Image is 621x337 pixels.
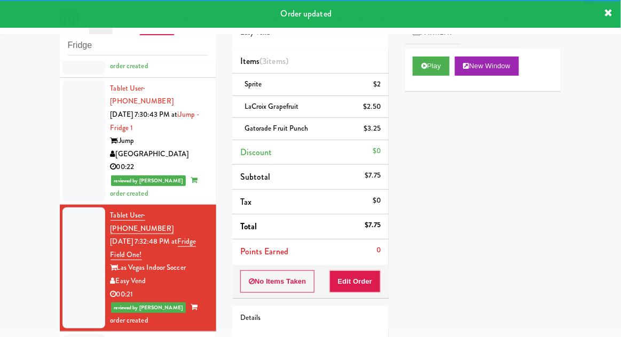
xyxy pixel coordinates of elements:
div: $0 [373,194,381,207]
span: Sprite [245,79,262,89]
span: Order updated [281,7,332,20]
span: Items [240,55,288,67]
input: Search vision orders [68,36,208,55]
div: iJump [111,134,208,148]
div: $2 [373,78,381,91]
span: order created [111,175,198,198]
ng-pluralize: items [267,55,286,67]
div: $7.75 [365,219,381,232]
div: $7.75 [365,169,381,182]
div: Las Vegas Indoor Soccer [111,261,208,275]
a: Tablet User· [PHONE_NUMBER] [111,210,174,234]
div: 0 [376,244,381,257]
div: $3.25 [364,122,381,135]
div: $0 [373,145,381,158]
span: Subtotal [240,171,271,183]
span: Gatorade Fruit Punch [245,123,309,133]
div: 00:22 [111,161,208,174]
span: [DATE] 7:32:48 PM at [111,236,178,246]
div: 00:21 [111,288,208,301]
span: Discount [240,146,272,158]
div: Details [240,311,381,325]
span: (3 ) [260,55,288,67]
a: Tablet User· [PHONE_NUMBER] [111,83,174,107]
span: order created [111,302,198,325]
span: LaCroix Grapefruit [245,101,299,111]
button: No Items Taken [240,270,315,293]
button: Play [413,57,450,76]
div: [GEOGRAPHIC_DATA] [111,148,208,161]
h5: Easy Vend [240,29,381,37]
li: Tablet User· [PHONE_NUMBER][DATE] 7:30:43 PM atiJump - Fridge 1iJump[GEOGRAPHIC_DATA]00:22reviewe... [60,78,216,205]
button: New Window [455,57,519,76]
span: Points Earned [240,245,288,258]
button: Edit Order [329,270,381,293]
div: Easy Vend [111,275,208,288]
span: [DATE] 7:30:43 PM at [111,109,178,119]
a: iJump - Fridge 1 [111,109,200,133]
span: · [PHONE_NUMBER] [111,210,174,234]
span: Total [240,220,257,232]
li: Tablet User· [PHONE_NUMBER][DATE] 7:32:48 PM atFridge Field One!Las Vegas Indoor SoccerEasy Vend0... [60,205,216,332]
a: Fridge Field One! [111,236,196,260]
span: reviewed by [PERSON_NAME] [111,302,186,313]
div: $2.50 [364,100,381,114]
span: reviewed by [PERSON_NAME] [111,175,186,186]
span: Tax [240,196,251,208]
